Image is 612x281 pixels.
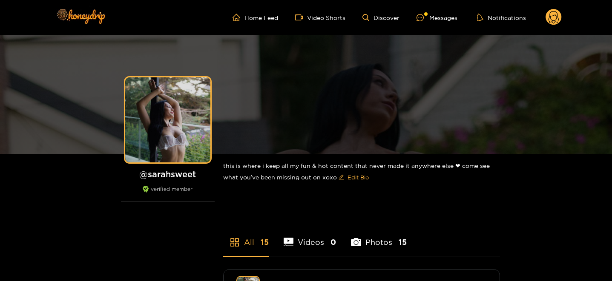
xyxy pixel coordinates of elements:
span: home [233,14,244,21]
a: Video Shorts [295,14,345,21]
button: Notifications [474,13,529,22]
button: editEdit Bio [337,170,371,184]
div: this is where i keep all my fun & hot content that never made it anywhere else ❤︎︎ come see what ... [223,154,500,191]
span: 0 [330,237,336,247]
li: All [223,218,269,256]
a: Home Feed [233,14,278,21]
h1: @ sarahsweet [121,169,215,179]
li: Photos [351,218,407,256]
span: appstore [230,237,240,247]
span: edit [339,174,344,181]
div: Messages [417,13,457,23]
div: verified member [121,186,215,202]
span: 15 [399,237,407,247]
a: Discover [362,14,399,21]
li: Videos [284,218,336,256]
span: 15 [261,237,269,247]
span: Edit Bio [348,173,369,182]
span: video-camera [295,14,307,21]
